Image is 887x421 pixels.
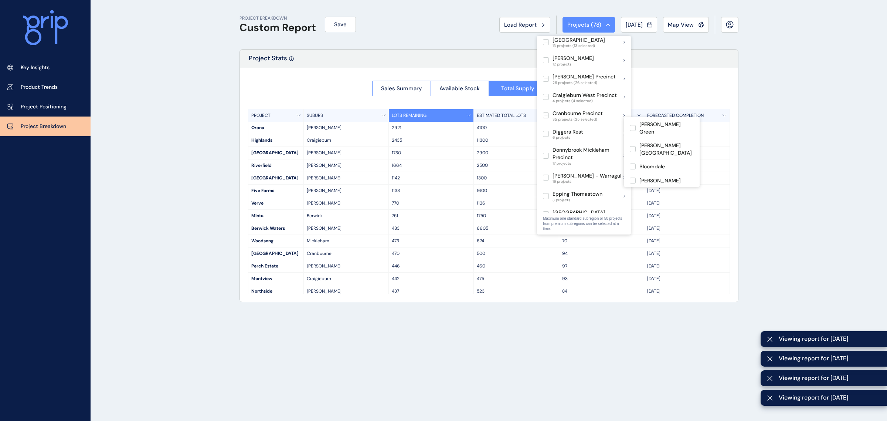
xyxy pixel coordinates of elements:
[639,177,681,185] p: [PERSON_NAME]
[553,110,603,117] p: Cranbourne Precinct
[499,17,550,33] button: Load Report
[647,188,726,194] p: [DATE]
[553,172,621,180] p: [PERSON_NAME] - Warragul
[647,112,704,119] p: FORECASTED COMPLETION
[553,198,602,202] span: 3 projects
[553,62,594,67] span: 12 projects
[372,81,431,96] button: Sales Summary
[392,250,470,257] p: 470
[477,213,555,219] p: 1750
[239,21,316,34] h1: Custom Report
[248,285,303,297] div: Northside
[477,200,555,206] p: 1126
[307,162,385,169] p: [PERSON_NAME]
[553,117,603,122] span: 35 projects (35 selected)
[307,288,385,294] p: [PERSON_NAME]
[668,21,694,28] span: Map View
[248,185,303,197] div: Five Farms
[562,263,641,269] p: 97
[392,112,426,119] p: LOTS REMAINING
[553,209,605,216] p: [GEOGRAPHIC_DATA]
[647,200,726,206] p: [DATE]
[392,150,470,156] p: 1730
[504,21,537,28] span: Load Report
[248,222,303,235] div: Berwick Waters
[553,135,583,140] span: 6 projects
[392,137,470,144] p: 2435
[553,37,605,44] p: [GEOGRAPHIC_DATA]
[477,162,555,169] p: 2500
[439,85,480,92] span: Available Stock
[562,288,641,294] p: 84
[248,260,303,272] div: Perch Estate
[248,172,303,184] div: [GEOGRAPHIC_DATA]
[307,137,385,144] p: Craigieburn
[489,81,547,96] button: Total Supply
[553,99,617,103] span: 4 projects (4 selected)
[639,121,694,135] p: [PERSON_NAME] Green
[392,238,470,244] p: 473
[307,175,385,181] p: [PERSON_NAME]
[248,159,303,172] div: Riverfield
[477,276,555,282] p: 475
[431,81,489,96] button: Available Stock
[248,235,303,247] div: Woodsong
[248,273,303,285] div: Montview
[477,150,555,156] p: 2900
[381,85,422,92] span: Sales Summary
[307,263,385,269] p: [PERSON_NAME]
[477,238,555,244] p: 674
[248,197,303,209] div: Verve
[553,179,621,184] span: 16 projects
[477,137,555,144] p: 11300
[501,85,534,92] span: Total Supply
[779,335,881,343] span: Viewing report for [DATE]
[392,200,470,206] p: 770
[392,225,470,232] p: 483
[553,161,623,166] span: 17 projects
[477,225,555,232] p: 6605
[477,112,526,119] p: ESTIMATED TOTAL LOTS
[621,17,657,33] button: [DATE]
[647,225,726,232] p: [DATE]
[307,213,385,219] p: Berwick
[639,142,694,156] p: [PERSON_NAME][GEOGRAPHIC_DATA]
[307,112,323,119] p: SUBURB
[779,354,881,363] span: Viewing report for [DATE]
[21,103,67,111] p: Project Positioning
[477,175,555,181] p: 1300
[21,84,58,91] p: Product Trends
[647,288,726,294] p: [DATE]
[392,188,470,194] p: 1133
[392,213,470,219] p: 751
[647,276,726,282] p: [DATE]
[239,15,316,21] p: PROJECT BREAKDOWN
[392,288,470,294] p: 437
[307,200,385,206] p: [PERSON_NAME]
[392,276,470,282] p: 442
[307,125,385,131] p: [PERSON_NAME]
[248,210,303,222] div: Minta
[307,276,385,282] p: Craigieburn
[392,175,470,181] p: 1142
[567,21,601,28] span: Projects ( 78 )
[477,288,555,294] p: 523
[307,250,385,257] p: Cranbourne
[477,188,555,194] p: 1600
[307,188,385,194] p: [PERSON_NAME]
[21,123,66,130] p: Project Breakdown
[392,125,470,131] p: 2921
[553,146,623,161] p: Donnybrook Mickleham Precinct
[248,122,303,134] div: Orana
[249,54,287,68] p: Project Stats
[647,263,726,269] p: [DATE]
[639,163,665,171] p: Bloomdale
[248,147,303,159] div: [GEOGRAPHIC_DATA]
[647,238,726,244] p: [DATE]
[553,92,617,99] p: Craigieburn West Precinct
[477,125,555,131] p: 4100
[647,250,726,257] p: [DATE]
[543,216,625,232] p: Maximum one standard subregion or 50 projects from premium subregions can be selected at a time.
[553,44,605,48] span: 13 projects (13 selected)
[553,81,616,85] span: 26 projects (26 selected)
